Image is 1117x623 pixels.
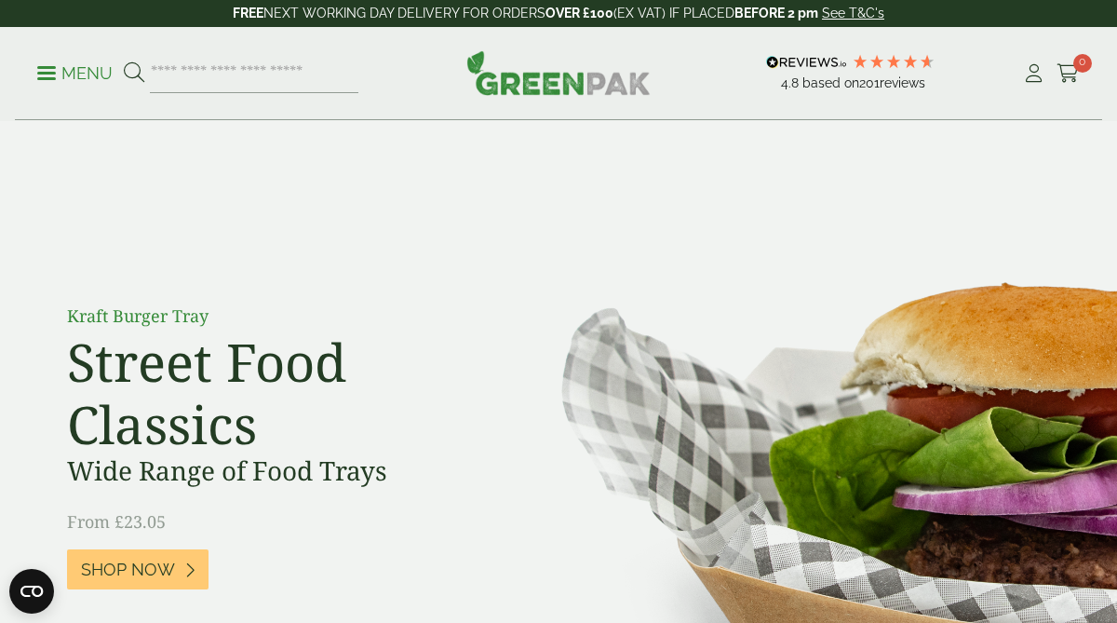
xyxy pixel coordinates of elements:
[1056,60,1080,88] a: 0
[67,455,486,487] h3: Wide Range of Food Trays
[766,56,847,69] img: REVIEWS.io
[781,75,802,90] span: 4.8
[466,50,651,95] img: GreenPak Supplies
[822,6,884,20] a: See T&C's
[545,6,613,20] strong: OVER £100
[1056,64,1080,83] i: Cart
[859,75,880,90] span: 201
[1022,64,1045,83] i: My Account
[67,510,166,533] span: From £23.05
[1073,54,1092,73] span: 0
[734,6,818,20] strong: BEFORE 2 pm
[81,560,175,580] span: Shop Now
[802,75,859,90] span: Based on
[37,62,113,81] a: Menu
[67,331,486,455] h2: Street Food Classics
[67,549,209,589] a: Shop Now
[37,62,113,85] p: Menu
[9,569,54,614] button: Open CMP widget
[67,304,486,329] p: Kraft Burger Tray
[880,75,925,90] span: reviews
[233,6,263,20] strong: FREE
[852,53,935,70] div: 4.79 Stars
